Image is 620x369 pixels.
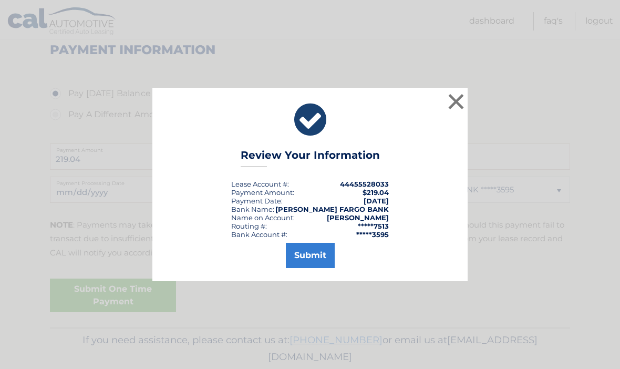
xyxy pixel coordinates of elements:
[363,188,389,197] span: $219.04
[446,91,467,112] button: ×
[231,197,281,205] span: Payment Date
[231,213,295,222] div: Name on Account:
[231,188,294,197] div: Payment Amount:
[275,205,389,213] strong: [PERSON_NAME] FARGO BANK
[241,149,380,167] h3: Review Your Information
[231,205,274,213] div: Bank Name:
[327,213,389,222] strong: [PERSON_NAME]
[231,230,287,239] div: Bank Account #:
[286,243,335,268] button: Submit
[231,197,283,205] div: :
[231,180,289,188] div: Lease Account #:
[231,222,267,230] div: Routing #:
[340,180,389,188] strong: 44455528033
[364,197,389,205] span: [DATE]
